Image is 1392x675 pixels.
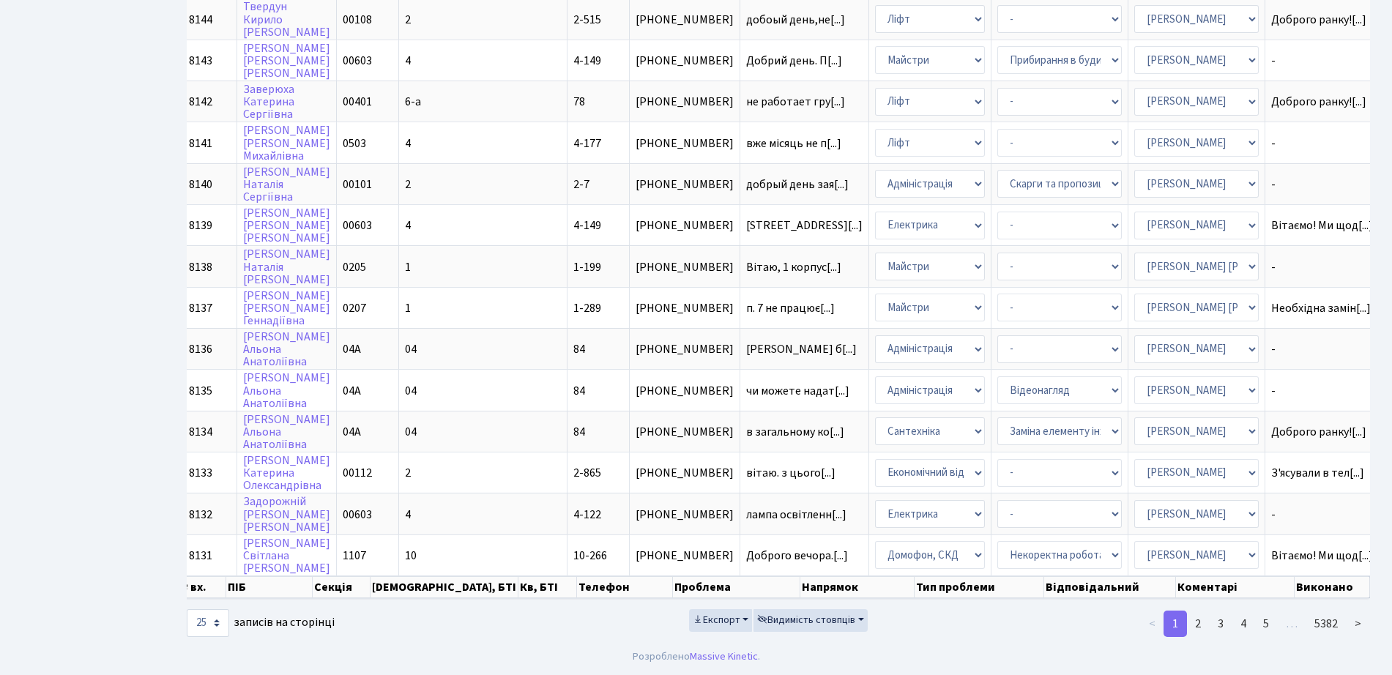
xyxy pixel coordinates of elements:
span: [PHONE_NUMBER] [636,220,734,231]
span: [PHONE_NUMBER] [636,467,734,479]
span: п. 7 не працює[...] [746,300,835,316]
span: 8133 [189,465,212,481]
th: [DEMOGRAPHIC_DATA], БТІ [371,576,518,598]
span: 00603 [343,53,372,69]
span: 4 [405,217,411,234]
span: - [1271,138,1373,149]
a: 4 [1232,611,1255,637]
span: в загальному ко[...] [746,424,844,440]
a: 1 [1164,611,1187,637]
th: Секція [313,576,371,598]
span: 1-289 [573,300,601,316]
span: 4-149 [573,217,601,234]
span: 2 [405,12,411,28]
a: 5 [1254,611,1278,637]
span: [PHONE_NUMBER] [636,302,734,314]
span: 2-865 [573,465,601,481]
span: добоый день,не[...] [746,12,845,28]
span: 00603 [343,217,372,234]
a: [PERSON_NAME][PERSON_NAME]Геннадіївна [243,288,330,329]
span: [PERSON_NAME] б[...] [746,341,857,357]
span: [PHONE_NUMBER] [636,385,734,397]
span: 4-149 [573,53,601,69]
span: [PHONE_NUMBER] [636,96,734,108]
span: вже місяць не п[...] [746,135,841,152]
span: 84 [573,424,585,440]
span: 8141 [189,135,212,152]
a: [PERSON_NAME]АльонаАнатоліївна [243,370,330,411]
span: 1 [405,300,411,316]
span: Видимість стовпців [757,613,855,627]
span: 0503 [343,135,366,152]
a: Massive Kinetic [690,649,758,664]
span: 8140 [189,176,212,193]
span: 10 [405,548,417,564]
th: Коментарі [1176,576,1295,598]
span: [PHONE_NUMBER] [636,426,734,438]
span: [PHONE_NUMBER] [636,179,734,190]
span: 1 [405,259,411,275]
label: записів на сторінці [187,609,335,637]
span: 00603 [343,507,372,523]
a: [PERSON_NAME]Світлана[PERSON_NAME] [243,535,330,576]
span: 04 [405,383,417,399]
span: Доброго вечора.[...] [746,548,848,564]
span: 04А [343,383,361,399]
span: 1107 [343,548,366,564]
button: Експорт [689,609,753,632]
span: 8135 [189,383,212,399]
span: 8136 [189,341,212,357]
a: [PERSON_NAME][PERSON_NAME][PERSON_NAME] [243,40,330,81]
span: 04 [405,424,417,440]
span: 10-266 [573,548,607,564]
th: ПІБ [226,576,313,598]
span: 00108 [343,12,372,28]
a: [PERSON_NAME]НаталіяСергіївна [243,164,330,205]
th: Телефон [577,576,673,598]
span: 8143 [189,53,212,69]
div: Розроблено . [633,649,760,665]
span: [PHONE_NUMBER] [636,343,734,355]
th: Виконано [1295,576,1370,598]
span: - [1271,385,1373,397]
span: Доброго ранку![...] [1271,424,1366,440]
a: 3 [1209,611,1232,637]
span: 8142 [189,94,212,110]
span: - [1271,179,1373,190]
span: 1-199 [573,259,601,275]
span: 4-122 [573,507,601,523]
span: [PHONE_NUMBER] [636,55,734,67]
a: [PERSON_NAME]Наталія[PERSON_NAME] [243,247,330,288]
span: 04А [343,341,361,357]
a: [PERSON_NAME]АльонаАнатоліївна [243,329,330,370]
a: ЗаверюхаКатеринаСергіївна [243,81,294,122]
span: [PHONE_NUMBER] [636,261,734,273]
span: 6-а [405,94,421,110]
th: Кв, БТІ [518,576,576,598]
a: > [1346,611,1370,637]
span: 8137 [189,300,212,316]
span: 2-7 [573,176,589,193]
th: Напрямок [800,576,915,598]
th: Тип проблеми [915,576,1044,598]
span: 04 [405,341,417,357]
span: 8132 [189,507,212,523]
th: № вх. [175,576,226,598]
span: Вітаю, 1 корпус[...] [746,259,841,275]
span: 78 [573,94,585,110]
span: [PHONE_NUMBER] [636,14,734,26]
span: [PHONE_NUMBER] [636,550,734,562]
span: 04А [343,424,361,440]
span: Вітаємо! Ми щод[...] [1271,217,1373,234]
a: [PERSON_NAME]АльонаАнатоліївна [243,411,330,452]
span: вітаю. з цього[...] [746,465,835,481]
a: 5382 [1306,611,1347,637]
span: чи можете надат[...] [746,383,849,399]
span: З'ясували в тел[...] [1271,465,1364,481]
a: 2 [1186,611,1210,637]
span: - [1271,509,1373,521]
a: [PERSON_NAME]КатеринаОлександрівна [243,452,330,493]
span: 2 [405,176,411,193]
span: 00112 [343,465,372,481]
span: 2 [405,465,411,481]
